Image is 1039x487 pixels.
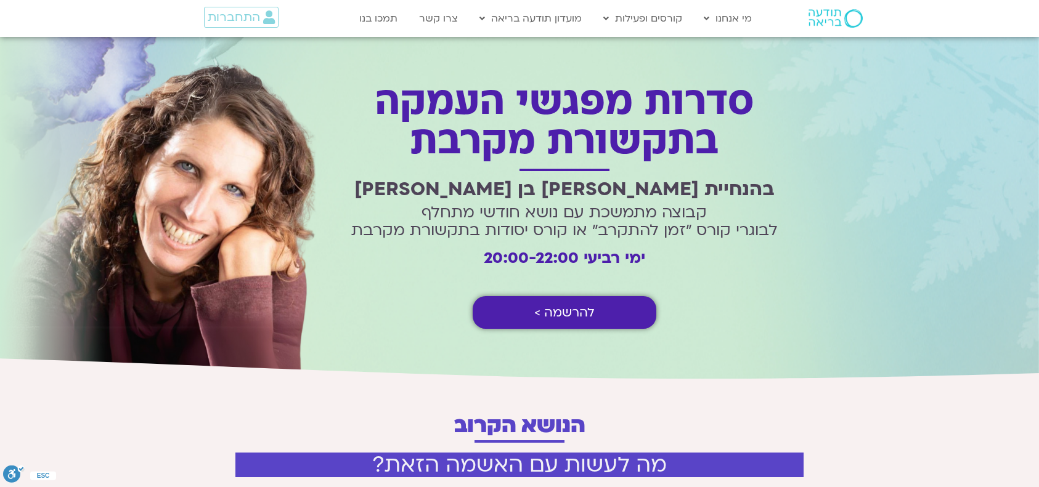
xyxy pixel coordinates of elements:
a: התחברות [204,7,279,28]
a: תמכו בנו [353,7,404,30]
span: התחברות [208,10,260,24]
a: צרו קשר [413,7,464,30]
a: מי אנחנו [698,7,758,30]
h2: מה לעשות עם האשמה הזאת? [235,453,804,477]
a: להרשמה > [473,296,656,329]
h2: קבוצה מתמשכת עם נושא חודשי מתחלף לבוגרי קורס ״זמן להתקרב״ או קורס יסודות בתקשורת מקרבת [346,204,783,239]
strong: ימי רביעי 20:00-22:00 [484,248,645,268]
h2: הנושא הקרוב [199,414,840,437]
a: מועדון תודעה בריאה [473,7,588,30]
h2: בהנחיית [PERSON_NAME] בן [PERSON_NAME] [346,179,783,200]
h1: סדרות מפגשי העמקה בתקשורת מקרבת [346,83,783,161]
span: להרשמה > [534,305,595,320]
a: קורסים ופעילות [597,7,688,30]
img: תודעה בריאה [809,9,863,28]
